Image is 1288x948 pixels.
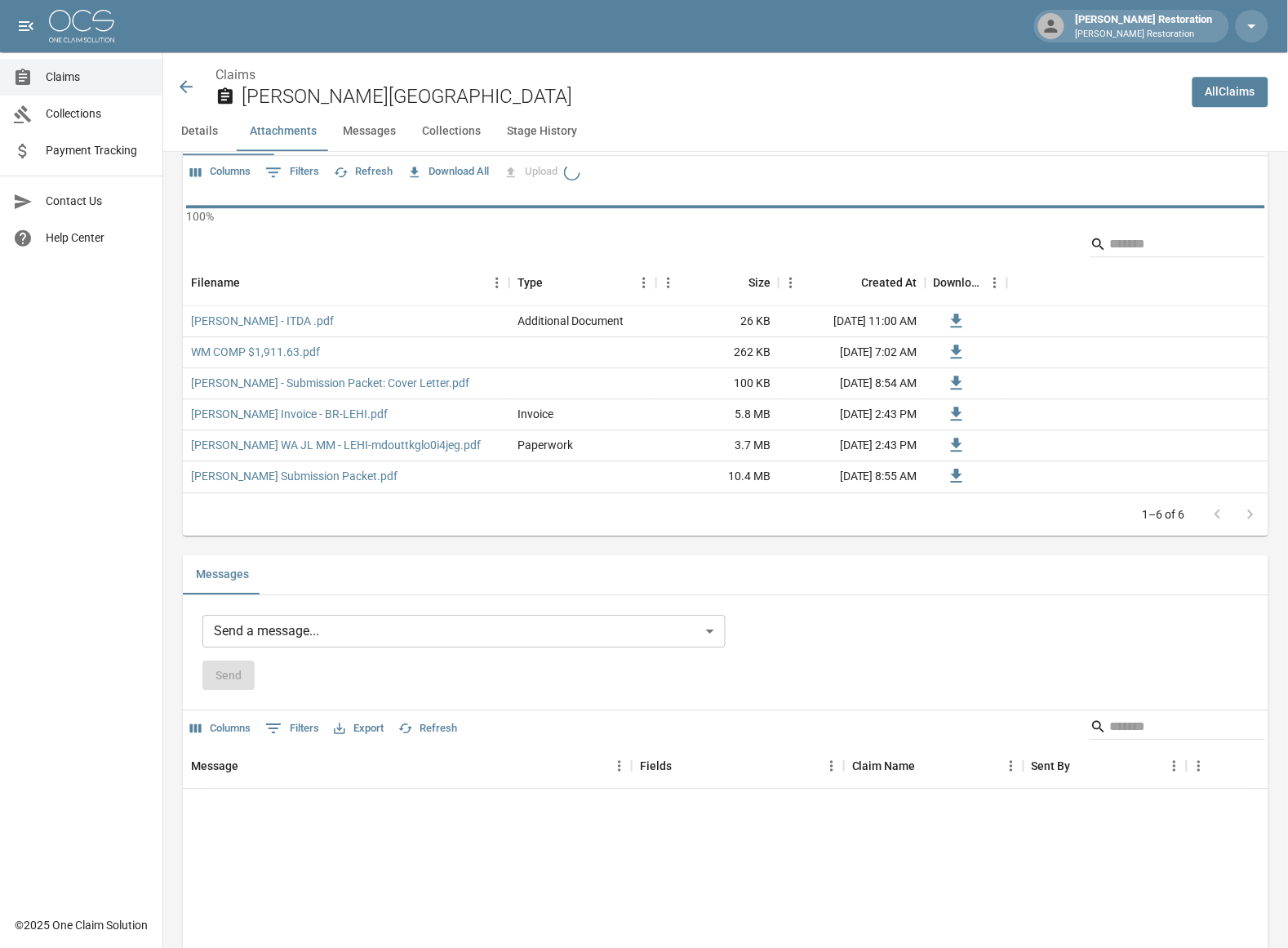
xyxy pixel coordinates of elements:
[1024,743,1187,789] div: Sent By
[779,461,926,492] div: [DATE] 8:55 AM
[261,715,323,741] button: Show filters
[238,754,261,777] button: Sort
[779,306,926,337] div: [DATE] 11:00 AM
[183,260,509,305] div: Filename
[46,229,149,247] span: Help Center
[215,67,255,82] a: Claims
[656,306,779,337] div: 26 KB
[1076,28,1213,42] p: [PERSON_NAME] Restoration
[186,208,1265,225] p: 100%
[1032,743,1071,789] div: Sent By
[1071,754,1094,777] button: Sort
[163,112,237,151] button: Details
[1162,754,1187,778] button: Menu
[632,270,656,295] button: Menu
[983,270,1007,295] button: Menu
[862,260,917,305] div: Created At
[15,918,148,934] div: © 2025 One Claim Solution
[183,743,632,789] div: Message
[46,142,149,159] span: Payment Tracking
[191,375,469,391] a: [PERSON_NAME] - Submission Packet: Cover Letter.pdf
[844,743,1024,789] div: Claim Name
[1265,754,1288,777] button: Sort
[191,313,334,329] a: [PERSON_NAME] - ITDA .pdf
[779,270,803,295] button: Menu
[409,112,494,151] button: Collections
[517,406,553,422] div: Invoice
[1090,714,1265,743] div: Search
[191,344,320,360] a: WM COMP $1,911.63.pdf
[656,337,779,368] div: 262 KB
[1090,231,1265,260] div: Search
[916,754,939,777] button: Sort
[186,159,255,185] button: Select columns
[186,716,255,741] button: Select columns
[46,69,149,86] span: Claims
[779,337,926,368] div: [DATE] 7:02 AM
[999,754,1024,778] button: Menu
[632,743,844,789] div: Fields
[819,754,844,778] button: Menu
[191,437,481,453] a: [PERSON_NAME] WA JL MM - LEHI-mdouttkglo0i4jeg.pdf
[403,159,493,185] button: Download All
[202,615,726,648] div: Send a message...
[1069,11,1219,41] div: [PERSON_NAME] Restoration
[656,270,681,295] button: Menu
[330,112,409,151] button: Messages
[779,368,926,399] div: [DATE] 8:54 AM
[779,399,926,430] div: [DATE] 2:43 PM
[1193,77,1268,107] a: AllClaims
[394,716,461,741] button: Refresh
[517,260,543,305] div: Type
[656,399,779,430] div: 5.8 MB
[779,260,926,305] div: Created At
[10,10,42,42] button: open drawer
[779,430,926,461] div: [DATE] 2:43 PM
[330,159,397,185] button: Refresh
[1187,754,1211,778] button: Menu
[517,313,624,329] div: Additional Document
[191,743,238,789] div: Message
[261,159,323,185] button: Show filters
[517,437,573,453] div: Paperwork
[607,754,632,778] button: Menu
[509,260,656,305] div: Type
[672,754,695,777] button: Sort
[242,85,1179,109] h2: [PERSON_NAME][GEOGRAPHIC_DATA]
[330,716,388,741] button: Export
[1143,506,1185,523] p: 1–6 of 6
[163,112,1288,151] div: anchor tabs
[46,105,149,122] span: Collections
[183,555,262,594] button: Messages
[656,461,779,492] div: 10.4 MB
[494,112,590,151] button: Stage History
[183,555,1268,594] div: related-list tabs
[485,270,509,295] button: Menu
[852,743,916,789] div: Claim Name
[191,406,388,422] a: [PERSON_NAME] Invoice - BR-LEHI.pdf
[656,260,779,305] div: Size
[656,430,779,461] div: 3.7 MB
[191,468,398,484] a: [PERSON_NAME] Submission Packet.pdf
[49,10,114,42] img: ocs-logo-white-transparent.png
[748,260,771,305] div: Size
[46,193,149,210] span: Contact Us
[215,65,1179,85] nav: breadcrumb
[640,743,672,789] div: Fields
[191,260,240,305] div: Filename
[926,260,1007,305] div: Download
[656,368,779,399] div: 100 KB
[237,112,330,151] button: Attachments
[934,260,983,305] div: Download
